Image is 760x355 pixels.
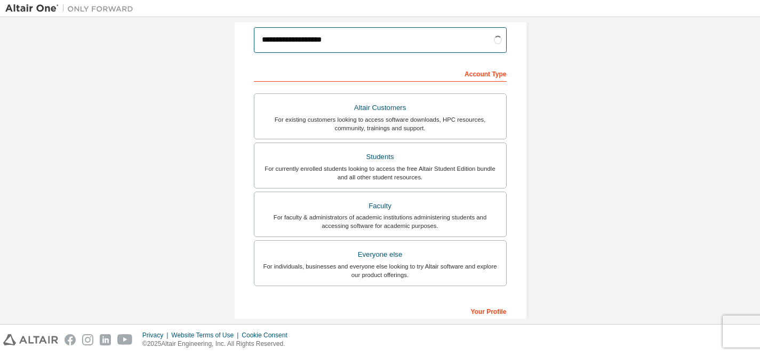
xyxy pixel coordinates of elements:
[142,340,294,349] p: © 2025 Altair Engineering, Inc. All Rights Reserved.
[171,331,242,340] div: Website Terms of Use
[261,199,500,214] div: Faculty
[5,3,139,14] img: Altair One
[100,334,111,345] img: linkedin.svg
[261,262,500,279] div: For individuals, businesses and everyone else looking to try Altair software and explore our prod...
[261,247,500,262] div: Everyone else
[261,149,500,164] div: Students
[142,331,171,340] div: Privacy
[242,331,293,340] div: Cookie Consent
[254,302,507,319] div: Your Profile
[261,213,500,230] div: For faculty & administrators of academic institutions administering students and accessing softwa...
[261,164,500,182] div: For currently enrolled students looking to access the free Altair Student Edition bundle and all ...
[3,334,58,345] img: altair_logo.svg
[117,334,133,345] img: youtube.svg
[82,334,93,345] img: instagram.svg
[65,334,76,345] img: facebook.svg
[261,115,500,132] div: For existing customers looking to access software downloads, HPC resources, community, trainings ...
[261,100,500,115] div: Altair Customers
[254,65,507,82] div: Account Type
